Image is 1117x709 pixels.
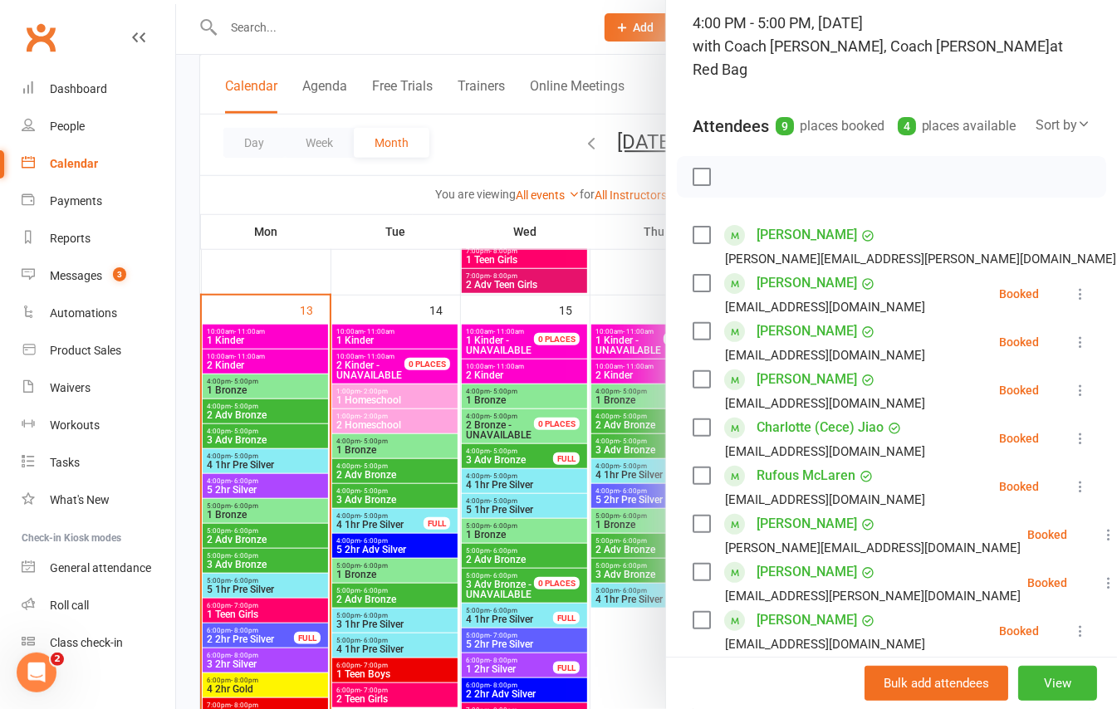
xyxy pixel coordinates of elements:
[22,295,175,332] a: Automations
[725,393,925,414] div: [EMAIL_ADDRESS][DOMAIN_NAME]
[757,318,857,345] a: [PERSON_NAME]
[999,288,1039,300] div: Booked
[757,559,857,585] a: [PERSON_NAME]
[776,117,794,135] div: 9
[50,381,91,394] div: Waivers
[1027,577,1067,589] div: Booked
[22,220,175,257] a: Reports
[50,306,117,320] div: Automations
[50,269,102,282] div: Messages
[898,115,1017,138] div: places available
[999,625,1039,637] div: Booked
[50,344,121,357] div: Product Sales
[50,493,110,506] div: What's New
[999,433,1039,444] div: Booked
[865,666,1008,701] button: Bulk add attendees
[757,462,855,489] a: Rufous McLaren
[22,71,175,108] a: Dashboard
[22,369,175,407] a: Waivers
[725,441,925,462] div: [EMAIL_ADDRESS][DOMAIN_NAME]
[725,537,1021,559] div: [PERSON_NAME][EMAIL_ADDRESS][DOMAIN_NAME]
[22,183,175,220] a: Payments
[725,248,1116,270] div: [PERSON_NAME][EMAIL_ADDRESS][PERSON_NAME][DOMAIN_NAME]
[757,366,857,393] a: [PERSON_NAME]
[1018,666,1097,701] button: View
[50,599,89,612] div: Roll call
[22,108,175,145] a: People
[898,117,916,135] div: 4
[693,37,1050,55] span: with Coach [PERSON_NAME], Coach [PERSON_NAME]
[22,482,175,519] a: What's New
[1027,529,1067,540] div: Booked
[50,636,123,649] div: Class check-in
[757,270,857,296] a: [PERSON_NAME]
[693,12,1090,81] div: 4:00 PM - 5:00 PM, [DATE]
[50,418,100,432] div: Workouts
[22,407,175,444] a: Workouts
[757,414,884,441] a: Charlotte (Cece) Jiao
[50,232,91,245] div: Reports
[51,653,64,666] span: 2
[757,511,857,537] a: [PERSON_NAME]
[22,332,175,369] a: Product Sales
[1036,115,1090,136] div: Sort by
[757,607,857,633] a: [PERSON_NAME]
[20,17,61,58] a: Clubworx
[725,489,925,511] div: [EMAIL_ADDRESS][DOMAIN_NAME]
[725,585,1021,607] div: [EMAIL_ADDRESS][PERSON_NAME][DOMAIN_NAME]
[22,444,175,482] a: Tasks
[776,115,884,138] div: places booked
[50,120,85,133] div: People
[22,145,175,183] a: Calendar
[50,561,151,575] div: General attendance
[50,194,102,208] div: Payments
[22,624,175,662] a: Class kiosk mode
[999,384,1039,396] div: Booked
[725,345,925,366] div: [EMAIL_ADDRESS][DOMAIN_NAME]
[17,653,56,692] iframe: Intercom live chat
[725,633,925,655] div: [EMAIL_ADDRESS][DOMAIN_NAME]
[22,587,175,624] a: Roll call
[50,456,80,469] div: Tasks
[725,296,925,318] div: [EMAIL_ADDRESS][DOMAIN_NAME]
[113,267,126,281] span: 3
[50,82,107,95] div: Dashboard
[22,257,175,295] a: Messages 3
[693,115,769,138] div: Attendees
[757,222,857,248] a: [PERSON_NAME]
[999,336,1039,348] div: Booked
[50,157,98,170] div: Calendar
[22,550,175,587] a: General attendance kiosk mode
[999,481,1039,492] div: Booked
